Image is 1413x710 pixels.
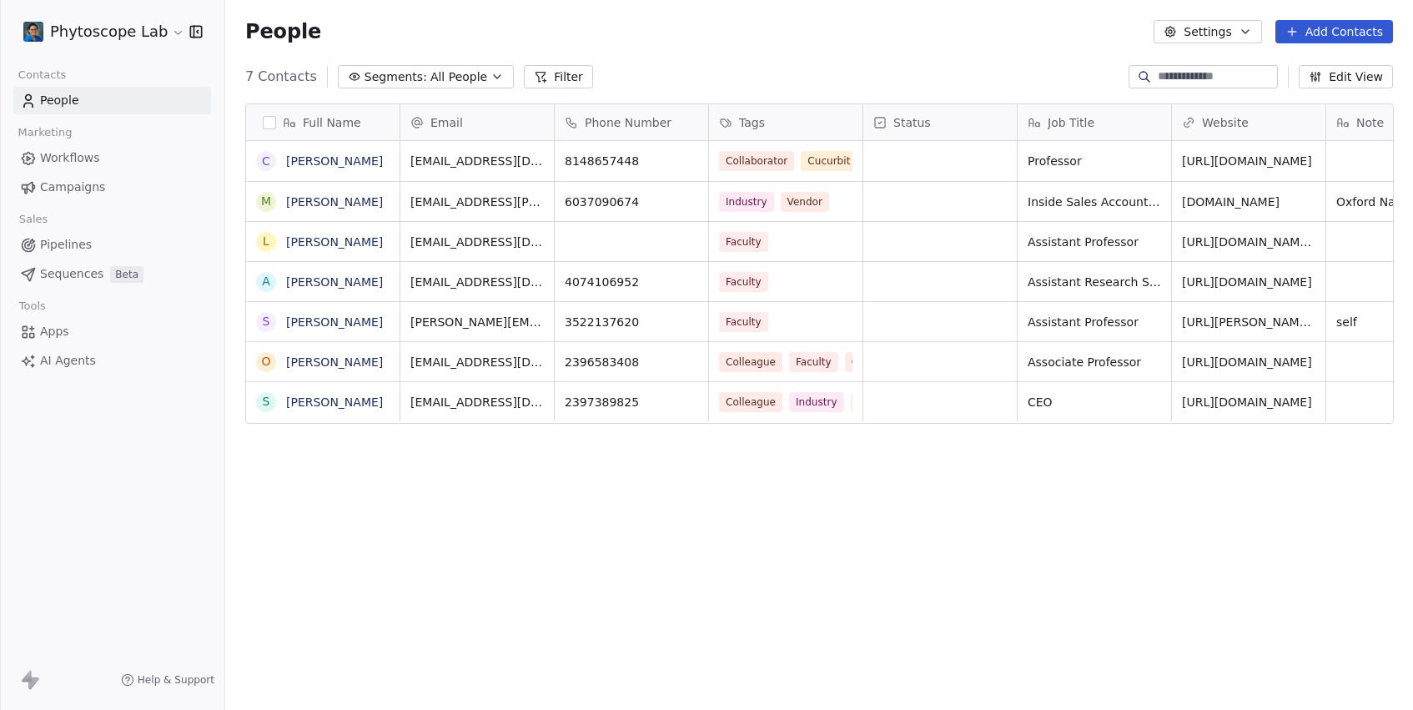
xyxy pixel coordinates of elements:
[13,347,211,375] a: AI Agents
[13,318,211,345] a: Apps
[1028,354,1161,370] span: Associate Professor
[410,314,544,330] span: [PERSON_NAME][EMAIL_ADDRESS][PERSON_NAME][DOMAIN_NAME]
[263,233,269,250] div: L
[719,272,768,292] span: Faculty
[565,153,698,169] span: 8148657448
[430,68,487,86] span: All People
[410,394,544,410] span: [EMAIL_ADDRESS][DOMAIN_NAME]
[1028,153,1161,169] span: Professor
[110,266,143,283] span: Beta
[430,114,463,131] span: Email
[246,104,400,140] div: Full Name
[13,174,211,201] a: Campaigns
[11,63,73,88] span: Contacts
[138,673,214,687] span: Help & Support
[1356,114,1384,131] span: Note
[565,274,698,290] span: 4074106952
[719,232,768,252] span: Faculty
[893,114,931,131] span: Status
[1299,65,1393,88] button: Edit View
[286,235,383,249] a: [PERSON_NAME]
[13,231,211,259] a: Pipelines
[1028,234,1161,250] span: Assistant Professor
[410,153,544,169] span: [EMAIL_ADDRESS][DOMAIN_NAME]
[40,323,69,340] span: Apps
[789,392,844,412] span: Industry
[286,355,383,369] a: [PERSON_NAME]
[555,104,708,140] div: Phone Number
[565,194,698,210] span: 6037090674
[565,394,698,410] span: 2397389825
[121,673,214,687] a: Help & Support
[40,352,96,370] span: AI Agents
[11,120,79,145] span: Marketing
[524,65,593,88] button: Filter
[1182,355,1312,369] a: [URL][DOMAIN_NAME]
[565,314,698,330] span: 3522137620
[262,273,270,290] div: A
[410,354,544,370] span: [EMAIL_ADDRESS][DOMAIN_NAME]
[246,141,400,689] div: grid
[262,153,270,170] div: C
[13,87,211,114] a: People
[1018,104,1171,140] div: Job Title
[12,294,53,319] span: Tools
[410,274,544,290] span: [EMAIL_ADDRESS][DOMAIN_NAME]
[303,114,361,131] span: Full Name
[40,236,92,254] span: Pipelines
[1154,20,1261,43] button: Settings
[286,395,383,409] a: [PERSON_NAME]
[1182,195,1280,209] a: [DOMAIN_NAME]
[1028,314,1161,330] span: Assistant Professor
[50,21,168,43] span: Phytoscope Lab
[863,104,1017,140] div: Status
[851,392,903,412] span: Student
[565,354,698,370] span: 2396583408
[245,67,317,87] span: 7 Contacts
[1028,274,1161,290] span: Assistant Research Scientist
[845,352,920,372] span: Collaborator
[1028,194,1161,210] span: Inside Sales Account Manager
[23,22,43,42] img: SK%20Logo%204k.jpg
[263,313,270,330] div: S
[1048,114,1094,131] span: Job Title
[13,260,211,288] a: SequencesBeta
[1182,315,1409,329] a: [URL][PERSON_NAME][DOMAIN_NAME]
[1028,394,1161,410] span: CEO
[245,19,321,44] span: People
[709,104,862,140] div: Tags
[1182,154,1312,168] a: [URL][DOMAIN_NAME]
[1182,275,1312,289] a: [URL][DOMAIN_NAME]
[739,114,765,131] span: Tags
[1182,395,1312,409] a: [URL][DOMAIN_NAME]
[719,312,768,332] span: Faculty
[40,179,105,196] span: Campaigns
[1172,104,1325,140] div: Website
[12,207,55,232] span: Sales
[719,151,794,171] span: Collaborator
[286,195,383,209] a: [PERSON_NAME]
[1202,114,1249,131] span: Website
[719,352,782,372] span: Colleague
[1275,20,1393,43] button: Add Contacts
[585,114,671,131] span: Phone Number
[286,275,383,289] a: [PERSON_NAME]
[40,149,100,167] span: Workflows
[719,392,782,412] span: Colleague
[40,265,103,283] span: Sequences
[410,194,544,210] span: [EMAIL_ADDRESS][PERSON_NAME][DOMAIN_NAME]
[286,315,383,329] a: [PERSON_NAME]
[286,154,383,168] a: [PERSON_NAME]
[263,393,270,410] div: S
[13,144,211,172] a: Workflows
[400,104,554,140] div: Email
[789,352,838,372] span: Faculty
[781,192,829,212] span: Vendor
[410,234,544,250] span: [EMAIL_ADDRESS][DOMAIN_NAME]
[801,151,857,171] span: Cucurbit
[40,92,79,109] span: People
[261,193,271,210] div: M
[719,192,774,212] span: Industry
[20,18,178,46] button: Phytoscope Lab
[365,68,427,86] span: Segments:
